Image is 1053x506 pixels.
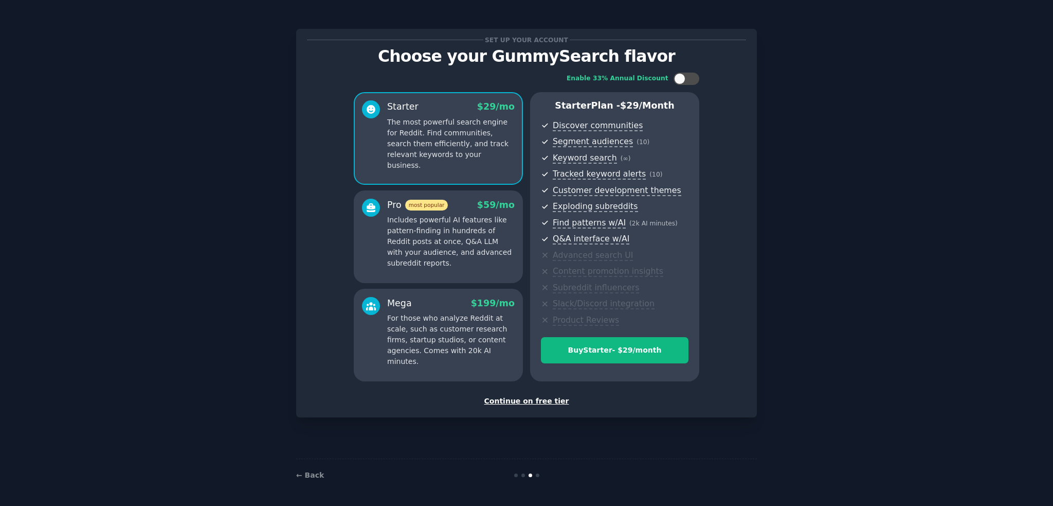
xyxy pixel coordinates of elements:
[629,220,678,227] span: ( 2k AI minutes )
[620,100,675,111] span: $ 29 /month
[307,396,746,407] div: Continue on free tier
[541,99,688,112] p: Starter Plan -
[483,34,570,45] span: Set up your account
[387,215,515,269] p: Includes powerful AI features like pattern-finding in hundreds of Reddit posts at once, Q&A LLM w...
[553,250,633,261] span: Advanced search UI
[307,47,746,65] p: Choose your GummySearch flavor
[477,101,515,112] span: $ 29 /mo
[553,266,663,277] span: Content promotion insights
[553,315,619,326] span: Product Reviews
[637,138,649,146] span: ( 10 )
[553,299,655,309] span: Slack/Discord integration
[477,200,515,210] span: $ 59 /mo
[387,100,419,113] div: Starter
[405,200,448,211] span: most popular
[553,283,639,293] span: Subreddit influencers
[553,136,633,147] span: Segment audiences
[387,297,412,310] div: Mega
[621,155,631,162] span: ( ∞ )
[541,337,688,363] button: BuyStarter- $29/month
[553,201,638,212] span: Exploding subreddits
[553,120,643,131] span: Discover communities
[553,185,681,196] span: Customer development themes
[553,218,626,229] span: Find patterns w/AI
[387,199,448,212] div: Pro
[296,471,324,479] a: ← Back
[471,298,515,308] span: $ 199 /mo
[567,74,668,83] div: Enable 33% Annual Discount
[649,171,662,178] span: ( 10 )
[387,313,515,367] p: For those who analyze Reddit at scale, such as customer research firms, startup studios, or conte...
[553,234,629,245] span: Q&A interface w/AI
[541,345,688,356] div: Buy Starter - $ 29 /month
[387,117,515,171] p: The most powerful search engine for Reddit. Find communities, search them efficiently, and track ...
[553,153,617,164] span: Keyword search
[553,169,646,180] span: Tracked keyword alerts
